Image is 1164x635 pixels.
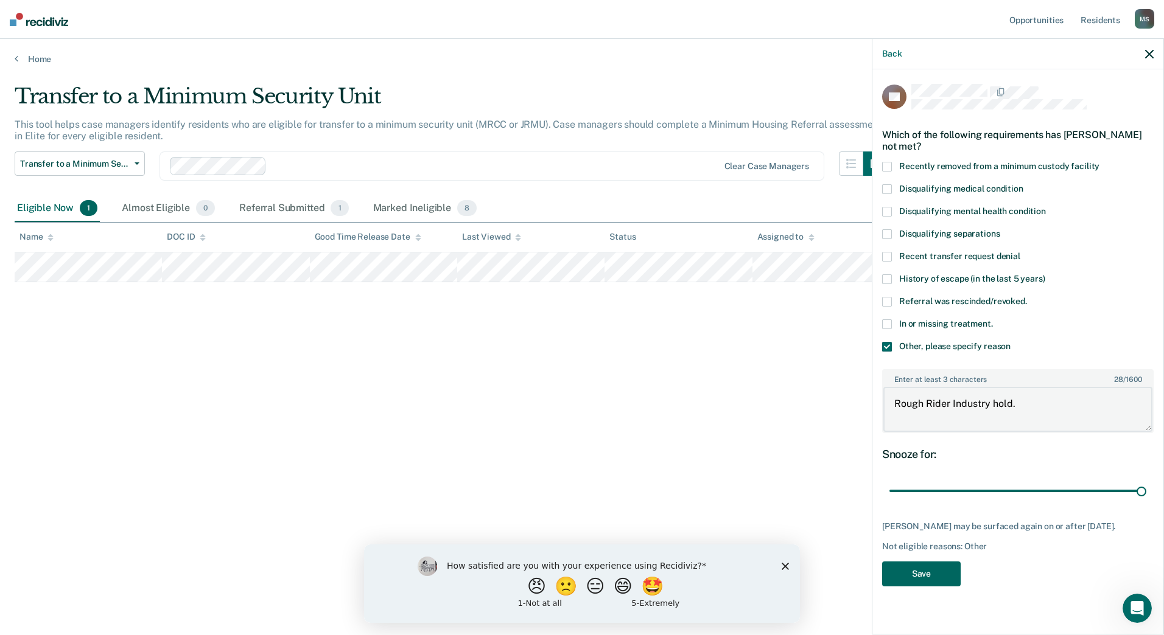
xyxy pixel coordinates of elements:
button: Back [882,49,902,59]
span: Recently removed from a minimum custody facility [899,161,1099,171]
span: Disqualifying separations [899,229,1000,238]
div: M S [1135,9,1154,29]
div: Name [19,232,54,242]
span: 1 [331,200,348,216]
span: Transfer to a Minimum Security Unit [20,159,130,169]
iframe: Survey by Kim from Recidiviz [364,544,800,623]
div: Almost Eligible [119,195,217,222]
img: Recidiviz [10,13,68,26]
span: Referral was rescinded/revoked. [899,296,1027,306]
span: / 1600 [1114,375,1141,384]
span: In or missing treatment. [899,319,993,328]
p: This tool helps case managers identify residents who are eligible for transfer to a minimum secur... [15,119,882,142]
div: Snooze for: [882,448,1154,461]
div: Good Time Release Date [315,232,421,242]
div: Marked Ineligible [371,195,480,222]
div: Assigned to [757,232,815,242]
span: Disqualifying mental health condition [899,206,1046,216]
textarea: Rough Rider Industry hold. [883,387,1152,432]
div: Referral Submitted [237,195,351,222]
span: Recent transfer request denial [899,251,1020,261]
a: Home [15,54,1149,64]
div: DOC ID [167,232,206,242]
div: Not eligible reasons: Other [882,541,1154,552]
span: 1 [80,200,97,216]
span: Disqualifying medical condition [899,184,1023,193]
button: Save [882,561,961,586]
span: 0 [196,200,215,216]
div: Which of the following requirements has [PERSON_NAME] not met? [882,119,1154,162]
div: Last Viewed [462,232,521,242]
div: [PERSON_NAME] may be surfaced again on or after [DATE]. [882,521,1154,532]
div: Eligible Now [15,195,100,222]
iframe: Intercom live chat [1123,594,1152,623]
div: Status [609,232,636,242]
label: Enter at least 3 characters [883,370,1152,384]
span: Other, please specify reason [899,341,1011,351]
span: History of escape (in the last 5 years) [899,274,1045,283]
div: Clear case managers [724,161,809,172]
span: 8 [457,200,477,216]
span: 28 [1114,375,1123,384]
div: Transfer to a Minimum Security Unit [15,84,888,119]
